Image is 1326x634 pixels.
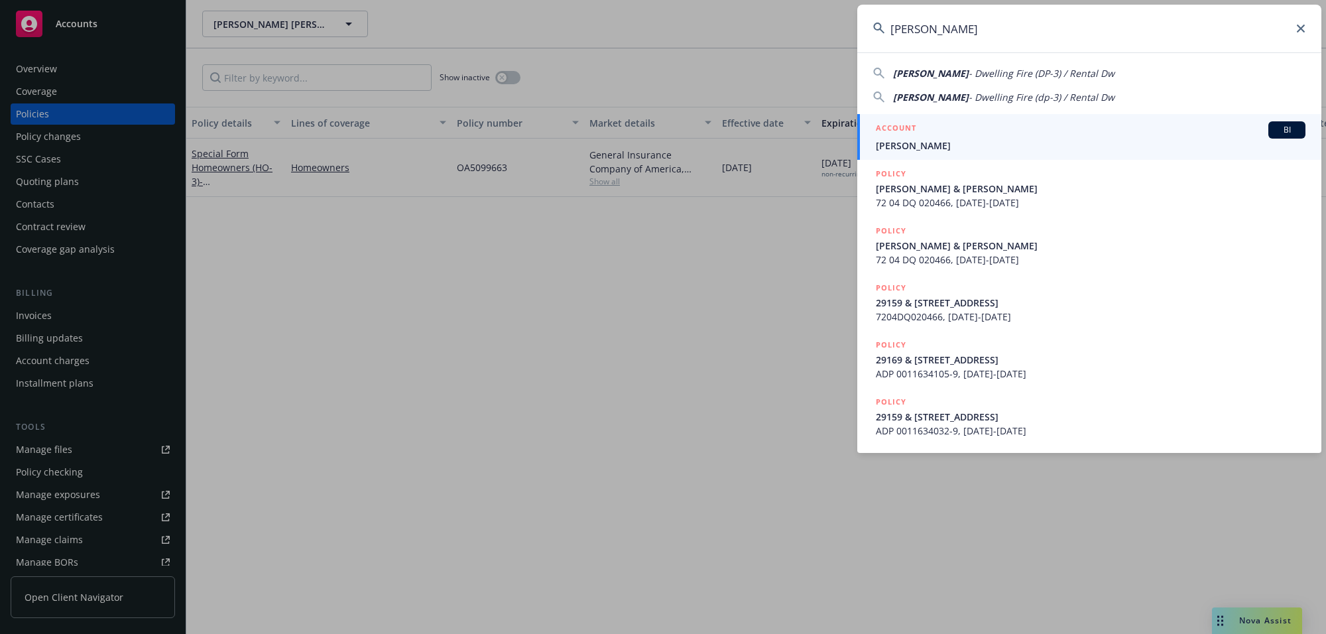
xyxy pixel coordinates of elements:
span: 72 04 DQ 020466, [DATE]-[DATE] [876,196,1305,210]
span: 29159 & [STREET_ADDRESS] [876,296,1305,310]
a: POLICY29159 & [STREET_ADDRESS]ADP 0011634032-9, [DATE]-[DATE] [857,388,1321,445]
h5: POLICY [876,281,906,294]
span: - Dwelling Fire (dp-3) / Rental Dw [969,91,1115,103]
h5: POLICY [876,167,906,180]
h5: POLICY [876,224,906,237]
span: 7204DQ020466, [DATE]-[DATE] [876,310,1305,324]
span: - Dwelling Fire (DP-3) / Rental Dw [969,67,1115,80]
h5: POLICY [876,395,906,409]
span: [PERSON_NAME] [893,91,969,103]
h5: POLICY [876,338,906,351]
span: ADP 0011634032-9, [DATE]-[DATE] [876,424,1305,438]
a: POLICY29169 & [STREET_ADDRESS]ADP 0011634105-9, [DATE]-[DATE] [857,331,1321,388]
span: [PERSON_NAME] [876,139,1305,153]
a: POLICY[PERSON_NAME] & [PERSON_NAME]72 04 DQ 020466, [DATE]-[DATE] [857,160,1321,217]
a: POLICY[PERSON_NAME] & [PERSON_NAME]72 04 DQ 020466, [DATE]-[DATE] [857,217,1321,274]
span: BI [1274,124,1300,136]
input: Search... [857,5,1321,52]
h5: ACCOUNT [876,121,916,137]
span: 72 04 DQ 020466, [DATE]-[DATE] [876,253,1305,267]
span: 29169 & [STREET_ADDRESS] [876,353,1305,367]
a: POLICY29159 & [STREET_ADDRESS]7204DQ020466, [DATE]-[DATE] [857,274,1321,331]
a: ACCOUNTBI[PERSON_NAME] [857,114,1321,160]
span: [PERSON_NAME] & [PERSON_NAME] [876,239,1305,253]
span: [PERSON_NAME] [893,67,969,80]
span: [PERSON_NAME] & [PERSON_NAME] [876,182,1305,196]
span: ADP 0011634105-9, [DATE]-[DATE] [876,367,1305,381]
span: 29159 & [STREET_ADDRESS] [876,410,1305,424]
